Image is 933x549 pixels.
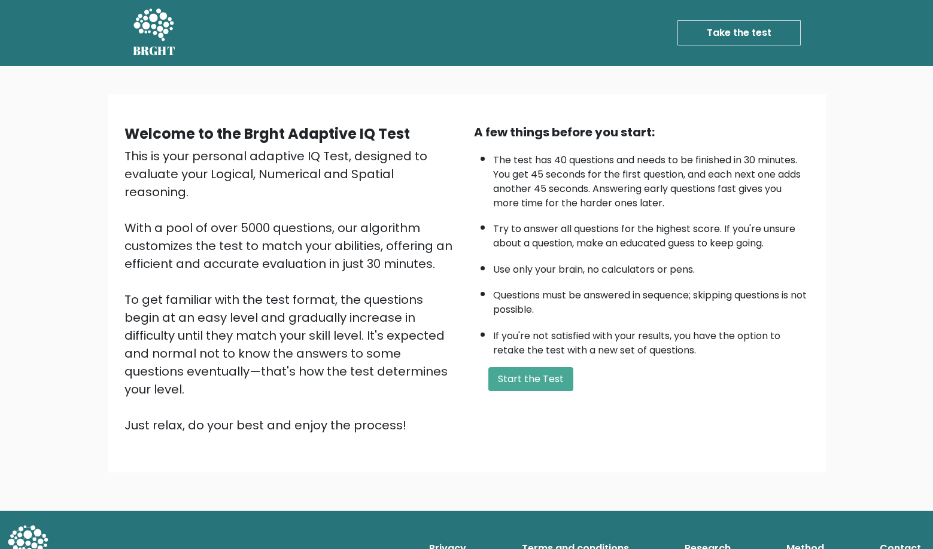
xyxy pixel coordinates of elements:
[488,367,573,391] button: Start the Test
[474,123,809,141] div: A few things before you start:
[493,216,809,251] li: Try to answer all questions for the highest score. If you're unsure about a question, make an edu...
[133,5,176,61] a: BRGHT
[493,323,809,358] li: If you're not satisfied with your results, you have the option to retake the test with a new set ...
[133,44,176,58] h5: BRGHT
[493,282,809,317] li: Questions must be answered in sequence; skipping questions is not possible.
[124,147,460,434] div: This is your personal adaptive IQ Test, designed to evaluate your Logical, Numerical and Spatial ...
[124,124,410,144] b: Welcome to the Brght Adaptive IQ Test
[493,257,809,277] li: Use only your brain, no calculators or pens.
[677,20,801,45] a: Take the test
[493,147,809,211] li: The test has 40 questions and needs to be finished in 30 minutes. You get 45 seconds for the firs...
